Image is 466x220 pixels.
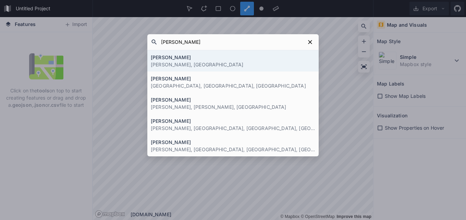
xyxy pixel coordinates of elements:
[151,125,315,132] p: [PERSON_NAME], [GEOGRAPHIC_DATA], [GEOGRAPHIC_DATA], [GEOGRAPHIC_DATA]
[151,146,315,153] p: [PERSON_NAME], [GEOGRAPHIC_DATA], [GEOGRAPHIC_DATA], [GEOGRAPHIC_DATA]
[151,117,315,125] h4: [PERSON_NAME]
[151,96,315,103] h4: [PERSON_NAME]
[151,82,315,89] p: [GEOGRAPHIC_DATA], [GEOGRAPHIC_DATA], [GEOGRAPHIC_DATA]
[151,61,315,68] p: [PERSON_NAME], [GEOGRAPHIC_DATA]
[151,103,315,111] p: [PERSON_NAME], [PERSON_NAME], [GEOGRAPHIC_DATA]
[158,36,305,48] input: Search placess...
[151,139,315,146] h4: [PERSON_NAME]
[151,75,315,82] h4: [PERSON_NAME]
[151,54,315,61] h4: [PERSON_NAME]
